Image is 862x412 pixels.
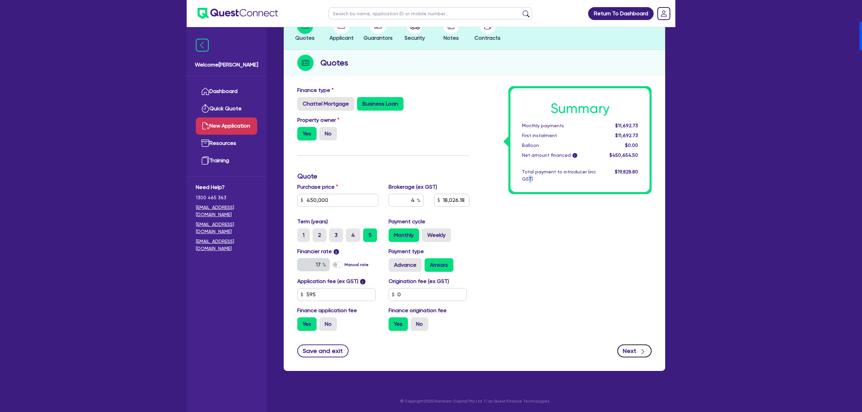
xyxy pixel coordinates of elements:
[297,172,469,180] h3: Quote
[389,277,449,285] label: Origination fee (ex GST)
[196,117,257,135] a: New Application
[517,132,601,139] div: First instalment
[297,97,354,111] label: Chattel Mortgage
[297,183,338,191] label: Purchase price
[196,152,257,169] a: Training
[389,228,419,242] label: Monthly
[319,127,337,141] label: No
[279,398,670,404] p: © Copyright 2025 Oneteam Capital Pty Ltd T/as Quest Finance Technologies
[297,218,328,226] label: Term (years)
[517,142,601,149] div: Balloon
[334,249,339,255] span: i
[363,35,393,41] span: Guarantors
[320,57,348,69] h2: Quotes
[297,228,310,242] label: 1
[517,168,601,183] div: Total payment to introducer (inc GST)
[411,317,428,331] label: No
[615,123,638,128] span: $11,692.73
[297,55,314,71] img: step-icon
[610,152,638,158] span: $450,654.50
[625,143,638,148] span: $0.00
[615,169,638,174] span: $19,828.80
[617,344,652,357] button: Next
[346,228,360,242] label: 4
[295,35,315,41] span: Quotes
[363,228,377,242] label: 5
[196,183,257,191] span: Need Help?
[297,116,339,124] label: Property owner
[196,135,257,152] a: Resources
[389,183,437,191] label: Brokerage (ex GST)
[405,35,425,41] span: Security
[330,35,354,41] span: Applicant
[588,7,654,20] a: Return To Dashboard
[196,238,257,252] a: [EMAIL_ADDRESS][DOMAIN_NAME]
[198,8,278,19] img: quest-connect-logo-blue
[297,247,339,256] label: Financier rate
[517,152,601,159] div: Net amount financed
[196,39,209,52] img: icon-menu-close
[297,86,334,94] label: Finance type
[195,61,258,69] span: Welcome [PERSON_NAME]
[389,258,422,272] label: Advance
[196,204,257,218] a: [EMAIL_ADDRESS][DOMAIN_NAME]
[615,133,638,138] span: $11,692.73
[389,306,447,315] label: Finance origination fee
[655,5,673,22] a: Dropdown toggle
[201,122,209,130] img: new-application
[344,262,369,268] label: Manual rate
[329,7,532,19] input: Search by name, application ID or mobile number...
[196,194,257,201] span: 1300 465 363
[313,228,326,242] label: 2
[357,97,404,111] label: Business Loan
[389,317,408,331] label: Yes
[517,122,601,129] div: Monthly payments
[196,100,257,117] a: Quick Quote
[474,35,501,41] span: Contracts
[389,247,424,256] label: Payment type
[425,258,453,272] label: Arrears
[389,218,425,226] label: Payment cycle
[201,156,209,165] img: training
[201,139,209,147] img: resources
[522,100,638,117] h1: Summary
[297,277,358,285] label: Application fee (ex GST)
[196,221,257,235] a: [EMAIL_ADDRESS][DOMAIN_NAME]
[573,153,577,158] span: i
[297,317,317,331] label: Yes
[297,127,317,141] label: Yes
[297,306,357,315] label: Finance application fee
[201,105,209,113] img: quick-quote
[329,228,343,242] label: 3
[196,83,257,100] a: Dashboard
[422,228,451,242] label: Weekly
[319,317,337,331] label: No
[297,344,349,357] button: Save and exit
[444,35,459,41] span: Notes
[360,279,366,284] span: i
